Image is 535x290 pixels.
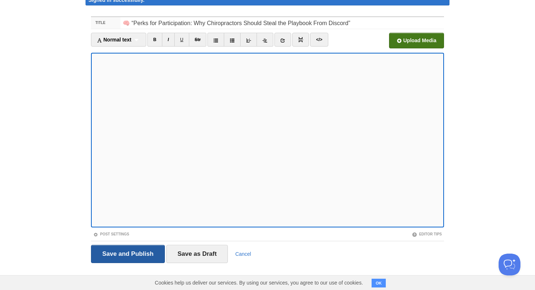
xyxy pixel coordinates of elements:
[93,232,129,236] a: Post Settings
[235,251,251,257] a: Cancel
[499,254,520,275] iframe: Help Scout Beacon - Open
[298,37,303,42] img: pagebreak-icon.png
[91,245,165,263] input: Save and Publish
[412,232,442,236] a: Editor Tips
[174,33,189,47] a: U
[147,275,370,290] span: Cookies help us deliver our services. By using our services, you agree to our use of cookies.
[97,37,131,43] span: Normal text
[372,279,386,287] button: OK
[166,245,228,263] input: Save as Draft
[91,17,120,29] label: Title
[147,33,162,47] a: B
[162,33,175,47] a: I
[195,37,201,42] del: Str
[310,33,328,47] a: </>
[189,33,207,47] a: Str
